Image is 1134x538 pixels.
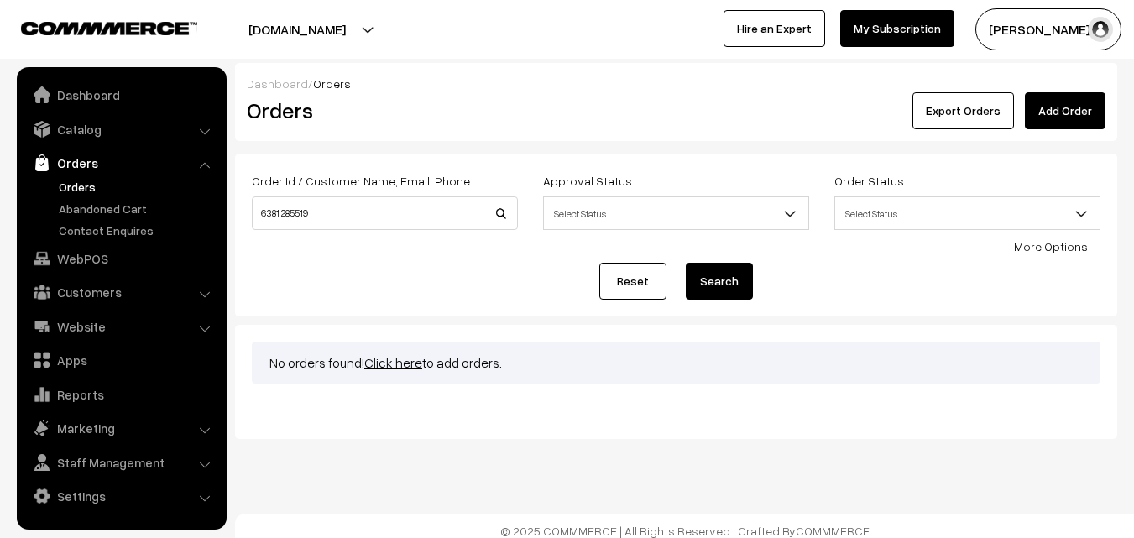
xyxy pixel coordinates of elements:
[686,263,753,300] button: Search
[1088,17,1113,42] img: user
[21,243,221,274] a: WebPOS
[21,114,221,144] a: Catalog
[21,447,221,478] a: Staff Management
[21,311,221,342] a: Website
[55,222,221,239] a: Contact Enquires
[543,196,809,230] span: Select Status
[21,17,168,37] a: COMMMERCE
[835,199,1100,228] span: Select Status
[21,148,221,178] a: Orders
[190,8,405,50] button: [DOMAIN_NAME]
[247,76,308,91] a: Dashboard
[21,379,221,410] a: Reports
[912,92,1014,129] button: Export Orders
[796,524,870,538] a: COMMMERCE
[21,22,197,34] img: COMMMERCE
[1014,239,1088,253] a: More Options
[55,178,221,196] a: Orders
[544,199,808,228] span: Select Status
[252,342,1100,384] div: No orders found! to add orders.
[21,481,221,511] a: Settings
[21,80,221,110] a: Dashboard
[21,345,221,375] a: Apps
[252,196,518,230] input: Order Id / Customer Name / Customer Email / Customer Phone
[247,97,516,123] h2: Orders
[834,172,904,190] label: Order Status
[247,75,1105,92] div: /
[55,200,221,217] a: Abandoned Cart
[364,354,422,371] a: Click here
[834,196,1100,230] span: Select Status
[840,10,954,47] a: My Subscription
[975,8,1121,50] button: [PERSON_NAME] s…
[599,263,666,300] a: Reset
[21,413,221,443] a: Marketing
[252,172,470,190] label: Order Id / Customer Name, Email, Phone
[21,277,221,307] a: Customers
[543,172,632,190] label: Approval Status
[313,76,351,91] span: Orders
[724,10,825,47] a: Hire an Expert
[1025,92,1105,129] a: Add Order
